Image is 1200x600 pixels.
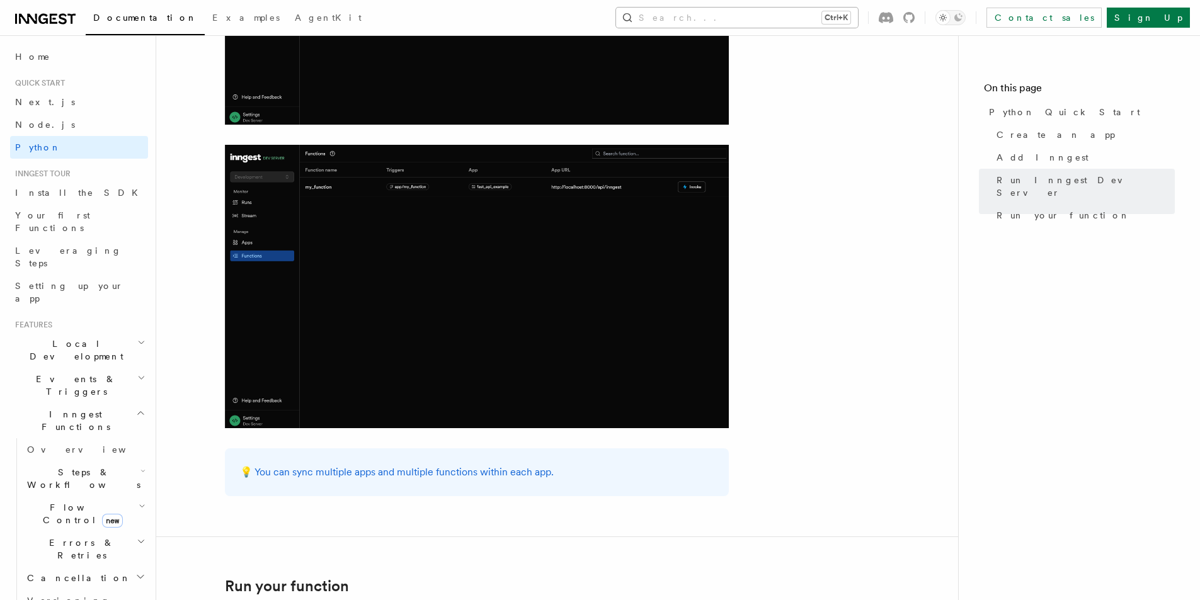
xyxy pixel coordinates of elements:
button: Search...Ctrl+K [616,8,858,28]
span: Documentation [93,13,197,23]
span: Add Inngest [997,151,1089,164]
span: Inngest tour [10,169,71,179]
span: Leveraging Steps [15,246,122,268]
span: Cancellation [22,572,131,584]
a: Run your function [225,577,349,595]
a: AgentKit [287,4,369,34]
span: Inngest Functions [10,408,136,433]
button: Local Development [10,332,148,368]
a: Examples [205,4,287,34]
a: Install the SDK [10,181,148,204]
span: Events & Triggers [10,373,137,398]
span: Examples [212,13,280,23]
span: new [102,514,123,528]
button: Flow Controlnew [22,496,148,531]
span: Node.js [15,120,75,130]
img: quick-start-functions.png [225,145,729,428]
button: Events & Triggers [10,368,148,403]
a: Overview [22,438,148,461]
a: Leveraging Steps [10,239,148,275]
span: Next.js [15,97,75,107]
button: Errors & Retries [22,531,148,567]
a: Python [10,136,148,159]
button: Cancellation [22,567,148,589]
p: 💡 You can sync multiple apps and multiple functions within each app. [240,463,714,481]
span: Quick start [10,78,65,88]
span: Features [10,320,52,330]
span: Home [15,50,50,63]
span: Overview [27,444,157,455]
span: Steps & Workflows [22,466,140,491]
a: Next.js [10,91,148,113]
a: Python Quick Start [984,101,1175,123]
a: Documentation [86,4,205,35]
span: Local Development [10,337,137,363]
span: Errors & Retries [22,536,137,562]
span: Your first Functions [15,210,90,233]
a: Create an app [991,123,1175,146]
span: AgentKit [295,13,362,23]
span: Setting up your app [15,281,123,303]
a: Setting up your app [10,275,148,310]
span: Python [15,142,61,152]
span: Flow Control [22,501,139,526]
span: Create an app [997,128,1115,141]
span: Install the SDK [15,188,146,198]
a: Home [10,45,148,68]
a: Sign Up [1107,8,1190,28]
a: Run your function [991,204,1175,227]
button: Steps & Workflows [22,461,148,496]
span: Run your function [997,209,1130,222]
a: Node.js [10,113,148,136]
a: Contact sales [986,8,1102,28]
a: Run Inngest Dev Server [991,169,1175,204]
a: Your first Functions [10,204,148,239]
span: Run Inngest Dev Server [997,174,1175,199]
a: Add Inngest [991,146,1175,169]
button: Toggle dark mode [935,10,966,25]
button: Inngest Functions [10,403,148,438]
kbd: Ctrl+K [822,11,850,24]
h4: On this page [984,81,1175,101]
span: Python Quick Start [989,106,1140,118]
